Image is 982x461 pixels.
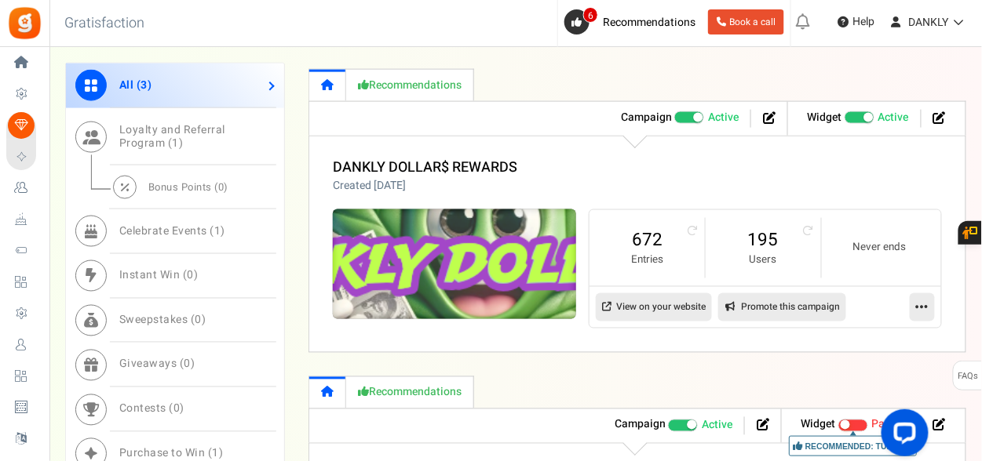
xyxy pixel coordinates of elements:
p: Created [DATE] [333,178,517,194]
span: Active [702,418,732,434]
span: DANKLY [909,14,949,31]
li: Widget activated [796,110,922,128]
span: Contests ( ) [119,401,184,417]
a: 672 [605,228,689,253]
span: 6 [583,7,598,23]
span: 1 [214,223,221,239]
span: Instant Win ( ) [119,267,199,284]
span: Help [849,14,875,30]
a: 6 Recommendations [564,9,702,34]
small: Users [721,253,805,268]
li: Widget activated [790,417,922,435]
strong: Campaign [615,416,666,433]
a: Promote this campaign [718,293,846,321]
a: Help [832,9,882,34]
span: Sweepstakes ( ) [119,312,206,329]
strong: Widget [801,416,836,433]
span: Recommendations [603,14,695,31]
img: Gratisfaction [7,5,42,41]
a: Recommendations [346,376,474,408]
span: Giveaways ( ) [119,356,195,372]
span: Bonus Points ( ) [148,180,228,194]
strong: Campaign [621,109,672,125]
span: 3 [141,77,148,93]
strong: Widget [808,109,842,125]
small: Entries [605,253,689,268]
span: 0 [184,356,192,372]
a: 195 [721,228,805,253]
span: Loyalty and Referral Program ( ) [119,122,225,151]
span: Active [878,110,909,125]
span: 0 [173,401,181,417]
span: 0 [188,267,195,284]
span: All ( ) [119,77,152,93]
a: Recommendations [346,69,474,101]
span: 0 [195,312,203,329]
span: Celebrate Events ( ) [119,223,225,239]
a: View on your website [596,293,712,321]
span: Active [708,110,739,125]
span: 1 [173,135,180,151]
a: Book a call [708,9,784,34]
h3: Gratisfaction [47,8,162,39]
small: Never ends [838,241,922,256]
span: 0 [218,180,225,194]
span: FAQs [958,361,979,391]
a: DANKLY DOLLAR$ REWARDS [333,157,517,178]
